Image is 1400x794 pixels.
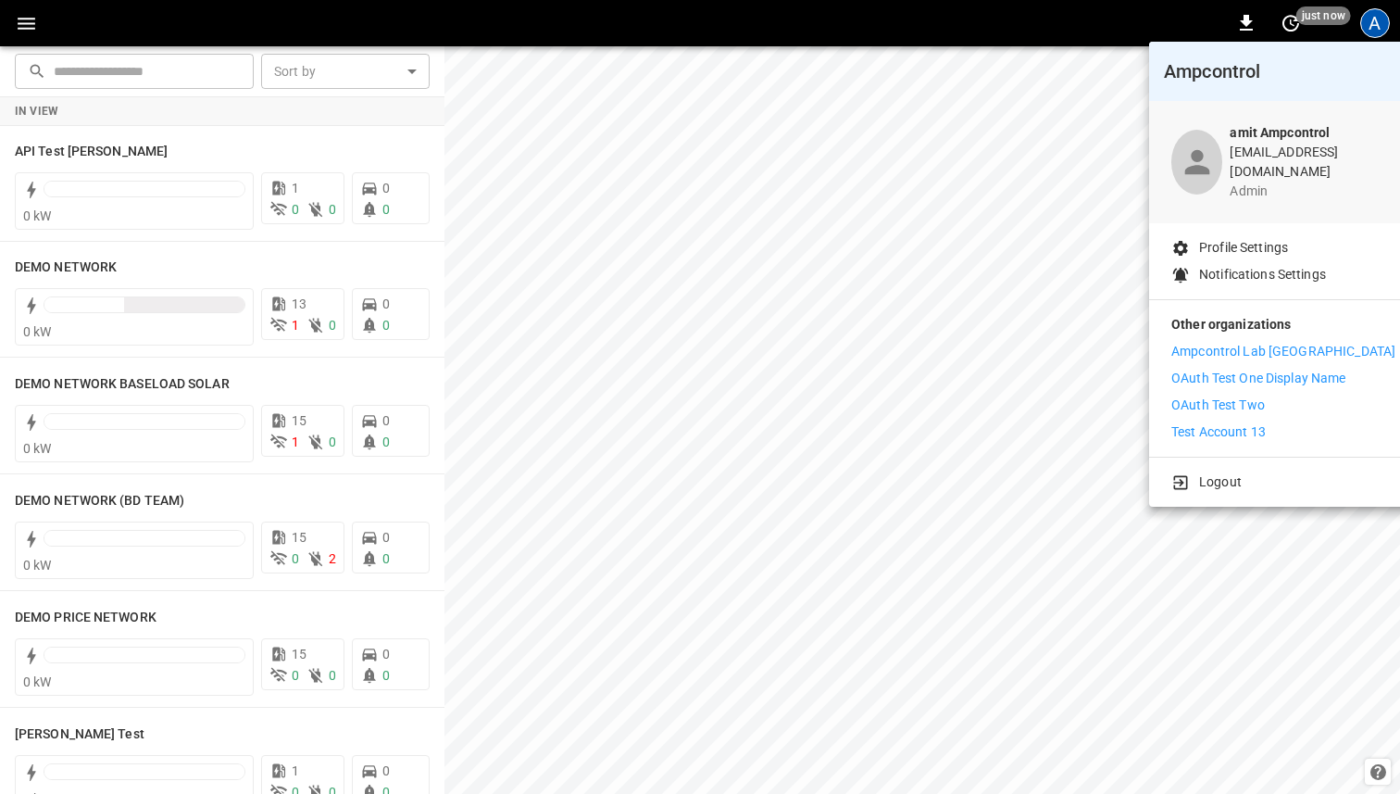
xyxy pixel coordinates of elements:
[1230,125,1330,140] b: amit Ampcontrol
[1199,473,1242,492] p: Logout
[1171,422,1266,442] p: Test Account 13
[1171,396,1265,415] p: OAuth Test Two
[1230,143,1395,182] p: [EMAIL_ADDRESS][DOMAIN_NAME]
[1199,238,1288,258] p: Profile Settings
[1171,130,1222,195] div: profile-icon
[1171,342,1395,361] p: Ampcontrol Lab [GEOGRAPHIC_DATA]
[1199,265,1326,284] p: Notifications Settings
[1171,369,1346,388] p: OAuth Test One Display Name
[1230,182,1395,201] p: admin
[1171,315,1395,342] p: Other organizations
